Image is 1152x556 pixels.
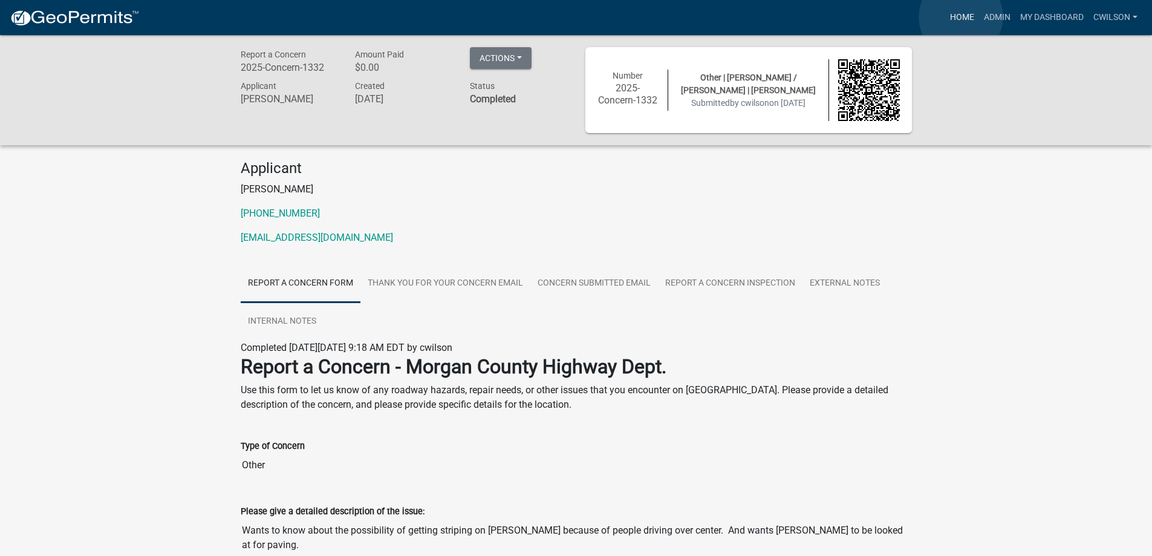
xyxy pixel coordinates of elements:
a: Admin [979,6,1015,29]
button: Actions [470,47,532,69]
a: Thank You for Your Concern Email [360,264,530,303]
span: Amount Paid [355,50,404,59]
span: Other | [PERSON_NAME] / [PERSON_NAME] | [PERSON_NAME] [681,73,816,95]
strong: Completed [470,93,516,105]
a: [EMAIL_ADDRESS][DOMAIN_NAME] [241,232,393,243]
h6: 2025-Concern-1332 [241,62,337,73]
h6: [PERSON_NAME] [241,93,337,105]
strong: Report a Concern - Morgan County Highway Dept. [241,355,666,378]
h6: $0.00 [355,62,452,73]
span: Submitted on [DATE] [691,98,805,108]
a: Report A Concern Form [241,264,360,303]
span: Status [470,81,495,91]
a: Concern Submitted Email [530,264,658,303]
h6: [DATE] [355,93,452,105]
a: Home [945,6,979,29]
p: [PERSON_NAME] [241,182,912,197]
span: Applicant [241,81,276,91]
a: [PHONE_NUMBER] [241,208,320,219]
a: Internal Notes [241,303,324,341]
span: Number [613,71,643,80]
a: Report A Concern Inspection [658,264,802,303]
label: Type of Concern [241,442,305,451]
a: External Notes [802,264,887,303]
label: Please give a detailed description of the issue: [241,508,425,516]
a: My Dashboard [1015,6,1089,29]
span: Report a Concern [241,50,306,59]
h4: Applicant [241,160,912,177]
a: cwilson [1089,6,1142,29]
img: QR code [838,59,900,121]
span: Completed [DATE][DATE] 9:18 AM EDT by cwilson [241,342,452,353]
h6: 2025-Concern-1332 [597,82,659,105]
span: by cwilson [730,98,769,108]
p: Use this form to let us know of any roadway hazards, repair needs, or other issues that you encou... [241,383,912,412]
span: Created [355,81,385,91]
